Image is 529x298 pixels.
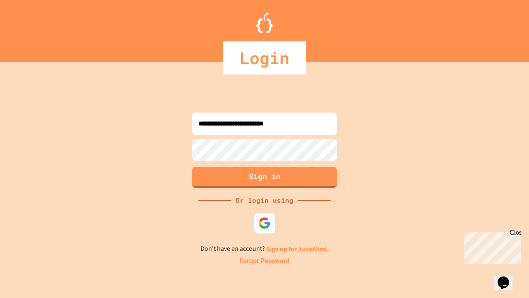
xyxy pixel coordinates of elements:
div: Login [223,41,306,74]
div: Or login using [231,195,298,205]
button: Sign in [192,167,337,188]
div: Chat with us now!Close [3,3,57,53]
img: Logo.svg [256,12,273,33]
iframe: chat widget [494,265,521,290]
a: Forgot Password [239,256,290,266]
p: Don't have an account? [200,244,329,254]
img: google-icon.svg [258,217,271,229]
a: Sign up for JuiceMind. [266,245,329,253]
iframe: chat widget [460,229,521,264]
